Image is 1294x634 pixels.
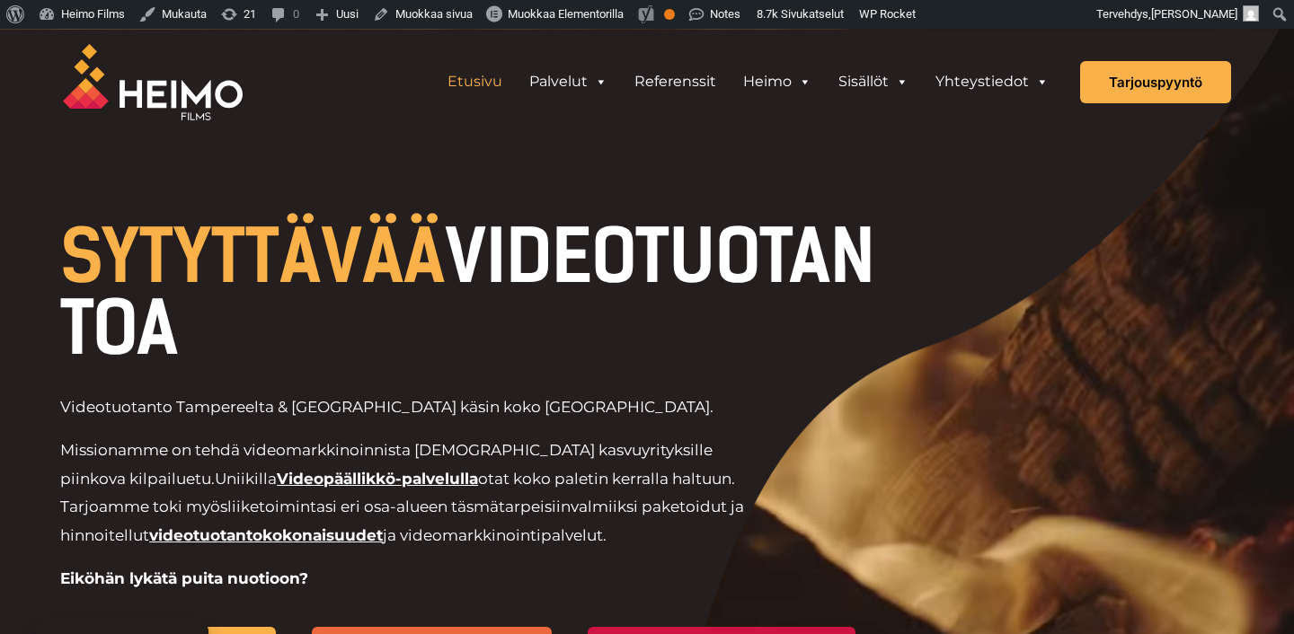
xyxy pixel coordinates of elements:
[621,64,730,100] a: Referenssit
[60,436,769,550] p: Missionamme on tehdä videomarkkinoinnista [DEMOGRAPHIC_DATA] kasvuyrityksille piinkova kilpailuetu.
[60,498,744,544] span: valmiiksi paketoidut ja hinnoitellut
[434,64,516,100] a: Etusivu
[425,64,1071,100] aside: Header Widget 1
[63,44,243,120] img: Heimo Filmsin logo
[508,7,624,21] span: Muokkaa Elementorilla
[60,221,891,365] h1: VIDEOTUOTANTOA
[1151,7,1237,21] span: [PERSON_NAME]
[516,64,621,100] a: Palvelut
[60,569,308,587] strong: Eiköhän lykätä puita nuotioon?
[825,64,922,100] a: Sisällöt
[664,9,675,20] div: OK
[277,470,478,488] a: Videopäällikkö-palvelulla
[60,393,769,422] p: Videotuotanto Tampereelta & [GEOGRAPHIC_DATA] käsin koko [GEOGRAPHIC_DATA].
[730,64,825,100] a: Heimo
[383,526,607,544] span: ja videomarkkinointipalvelut.
[60,214,445,300] span: SYTYTTÄVÄÄ
[215,470,277,488] span: Uniikilla
[1080,61,1231,103] a: Tarjouspyyntö
[922,64,1062,100] a: Yhteystiedot
[149,526,383,544] a: videotuotantokokonaisuudet
[227,498,571,515] span: liiketoimintasi eri osa-alueen täsmätarpeisiin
